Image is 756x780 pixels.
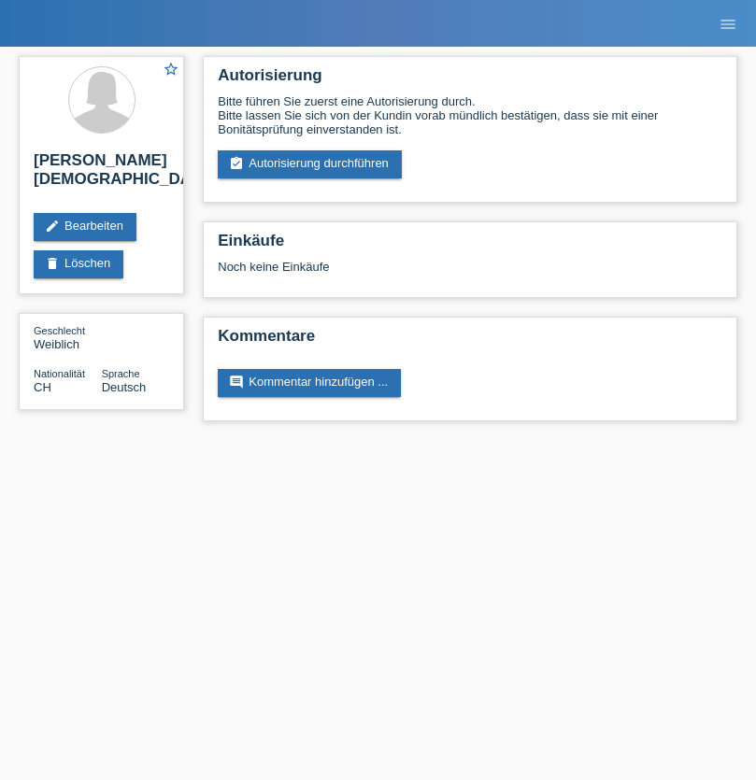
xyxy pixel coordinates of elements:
[34,368,85,379] span: Nationalität
[218,327,722,355] h2: Kommentare
[229,156,244,171] i: assignment_turned_in
[218,66,722,94] h2: Autorisierung
[34,250,123,278] a: deleteLöschen
[34,213,136,241] a: editBearbeiten
[218,94,722,136] div: Bitte führen Sie zuerst eine Autorisierung durch. Bitte lassen Sie sich von der Kundin vorab münd...
[34,380,51,394] span: Schweiz
[709,18,747,29] a: menu
[218,150,402,178] a: assignment_turned_inAutorisierung durchführen
[229,375,244,390] i: comment
[34,325,85,336] span: Geschlecht
[218,260,722,288] div: Noch keine Einkäufe
[163,61,179,80] a: star_border
[34,323,102,351] div: Weiblich
[218,369,401,397] a: commentKommentar hinzufügen ...
[34,151,169,198] h2: [PERSON_NAME][DEMOGRAPHIC_DATA]
[102,380,147,394] span: Deutsch
[102,368,140,379] span: Sprache
[45,256,60,271] i: delete
[163,61,179,78] i: star_border
[45,219,60,234] i: edit
[218,232,722,260] h2: Einkäufe
[719,15,737,34] i: menu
